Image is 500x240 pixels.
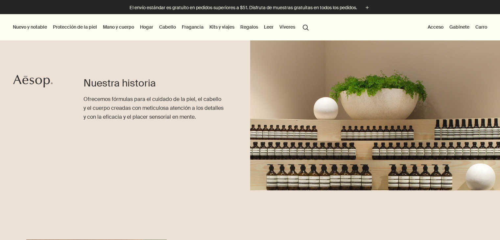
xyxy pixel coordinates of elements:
svg: Aesop [13,75,53,88]
font: Leer [264,24,274,30]
a: Fragancia [180,23,205,31]
button: El envío estándar es gratuito en pedidos superiores a $51. Disfruta de muestras gratuitas en todo... [130,4,371,12]
button: Nuevo y notable [12,23,48,31]
a: Leer [263,23,275,31]
a: Kits y viajes [208,23,236,31]
font: Gabinete [449,24,469,30]
nav: suplementario [426,14,488,40]
font: Cabello [159,24,176,30]
a: Aesop [12,73,54,91]
font: Ofrecemos fórmulas para el cuidado de la piel, el cabello y el cuerpo creadas con meticulosa aten... [83,96,225,120]
a: Gabinete [448,23,471,31]
font: Fragancia [182,24,203,30]
a: Mano y cuerpo [102,23,135,31]
font: Regalos [240,24,258,30]
button: Víveres [278,23,297,31]
nav: primario [12,14,312,40]
a: Hogar [139,23,155,31]
button: Carro [474,23,488,31]
button: Abrir búsqueda [300,21,312,33]
a: Cabello [158,23,177,31]
a: Regalos [239,23,259,31]
font: Hogar [140,24,153,30]
button: Acceso [426,23,445,31]
font: Kits y viajes [209,24,234,30]
font: El envío estándar es gratuito en pedidos superiores a $51. Disfruta de muestras gratuitas en todo... [130,5,357,11]
font: Mano y cuerpo [103,24,134,30]
a: Protección de la piel [52,23,98,31]
font: Nuestra historia [83,77,156,89]
font: Protección de la piel [53,24,97,30]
